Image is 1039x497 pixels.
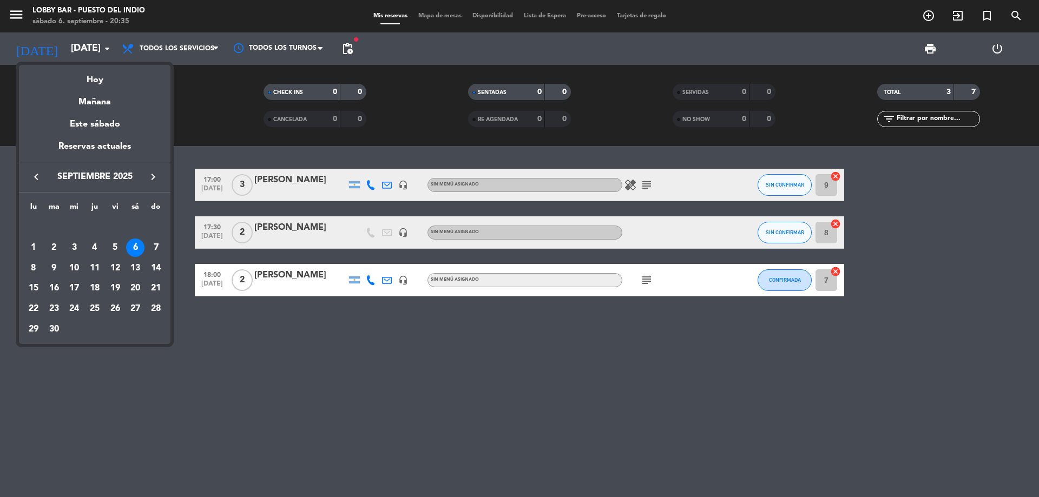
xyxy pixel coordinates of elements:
td: 23 de septiembre de 2025 [44,299,64,319]
td: 12 de septiembre de 2025 [105,258,126,279]
div: 23 [45,300,63,318]
div: 13 [126,259,144,277]
div: 27 [126,300,144,318]
div: 30 [45,320,63,339]
td: 9 de septiembre de 2025 [44,258,64,279]
td: 15 de septiembre de 2025 [23,278,44,299]
div: 26 [106,300,124,318]
th: miércoles [64,201,84,217]
div: 24 [65,300,83,318]
div: Mañana [19,87,170,109]
div: 20 [126,279,144,297]
th: viernes [105,201,126,217]
td: 28 de septiembre de 2025 [146,299,166,319]
td: SEP. [23,217,166,237]
td: 18 de septiembre de 2025 [84,278,105,299]
th: jueves [84,201,105,217]
td: 8 de septiembre de 2025 [23,258,44,279]
td: 26 de septiembre de 2025 [105,299,126,319]
td: 2 de septiembre de 2025 [44,237,64,258]
div: 9 [45,259,63,277]
div: 16 [45,279,63,297]
td: 10 de septiembre de 2025 [64,258,84,279]
div: 25 [86,300,104,318]
div: 3 [65,238,83,257]
div: 5 [106,238,124,257]
div: 15 [24,279,43,297]
div: 12 [106,259,124,277]
td: 29 de septiembre de 2025 [23,319,44,340]
div: 6 [126,238,144,257]
td: 17 de septiembre de 2025 [64,278,84,299]
div: 17 [65,279,83,297]
div: 4 [86,238,104,257]
td: 1 de septiembre de 2025 [23,237,44,258]
div: Este sábado [19,109,170,140]
button: keyboard_arrow_right [143,170,163,184]
div: 14 [147,259,165,277]
td: 5 de septiembre de 2025 [105,237,126,258]
div: 2 [45,238,63,257]
td: 21 de septiembre de 2025 [146,278,166,299]
div: Reservas actuales [19,140,170,162]
td: 7 de septiembre de 2025 [146,237,166,258]
th: sábado [126,201,146,217]
th: domingo [146,201,166,217]
td: 14 de septiembre de 2025 [146,258,166,279]
i: keyboard_arrow_right [147,170,160,183]
td: 6 de septiembre de 2025 [126,237,146,258]
td: 16 de septiembre de 2025 [44,278,64,299]
td: 13 de septiembre de 2025 [126,258,146,279]
div: 21 [147,279,165,297]
div: 29 [24,320,43,339]
td: 11 de septiembre de 2025 [84,258,105,279]
td: 19 de septiembre de 2025 [105,278,126,299]
div: 8 [24,259,43,277]
div: 11 [86,259,104,277]
td: 30 de septiembre de 2025 [44,319,64,340]
button: keyboard_arrow_left [27,170,46,184]
th: martes [44,201,64,217]
div: 18 [86,279,104,297]
td: 20 de septiembre de 2025 [126,278,146,299]
th: lunes [23,201,44,217]
div: 7 [147,238,165,257]
td: 24 de septiembre de 2025 [64,299,84,319]
i: keyboard_arrow_left [30,170,43,183]
div: 22 [24,300,43,318]
div: 28 [147,300,165,318]
span: septiembre 2025 [46,170,143,184]
td: 27 de septiembre de 2025 [126,299,146,319]
td: 3 de septiembre de 2025 [64,237,84,258]
td: 25 de septiembre de 2025 [84,299,105,319]
div: 1 [24,238,43,257]
td: 4 de septiembre de 2025 [84,237,105,258]
div: Hoy [19,65,170,87]
div: 19 [106,279,124,297]
div: 10 [65,259,83,277]
td: 22 de septiembre de 2025 [23,299,44,319]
